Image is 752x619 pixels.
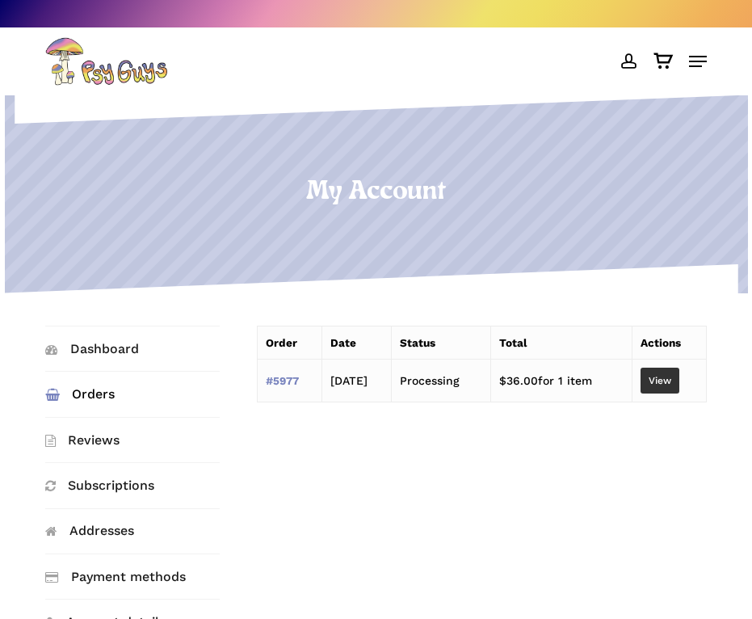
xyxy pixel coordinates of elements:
span: 36.00 [499,374,538,387]
span: Actions [641,336,681,349]
a: Cart [645,37,681,86]
time: [DATE] [330,374,368,387]
a: Reviews [45,418,220,462]
a: Subscriptions [45,463,220,507]
span: $ [499,374,506,387]
td: for 1 item [491,360,632,402]
a: Orders [45,372,220,416]
a: Payment methods [45,554,220,599]
span: Date [330,336,356,349]
span: Status [400,336,435,349]
a: View order 5977 [641,368,679,394]
td: Processing [392,360,491,402]
a: View order number 5977 [266,374,299,387]
a: Dashboard [45,326,220,371]
a: Addresses [45,509,220,554]
img: PsyGuys [45,37,168,86]
span: Total [499,336,527,349]
a: Navigation Menu [689,53,707,69]
span: Order [266,336,297,349]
